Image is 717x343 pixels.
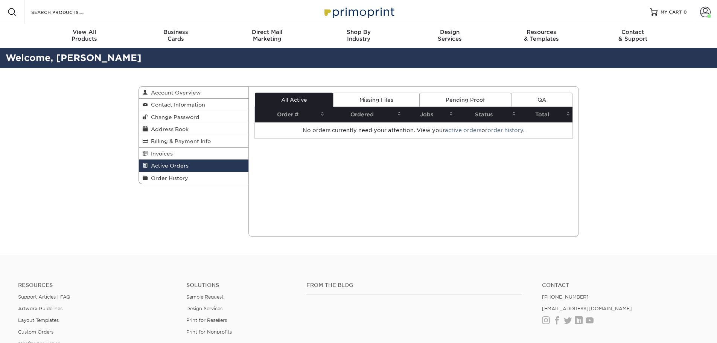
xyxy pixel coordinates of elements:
span: Active Orders [148,163,189,169]
a: Print for Nonprofits [186,329,232,335]
a: order history [487,127,523,133]
a: Contact& Support [587,24,679,48]
div: & Templates [496,29,587,42]
span: 0 [684,9,687,15]
a: Print for Resellers [186,317,227,323]
th: Status [455,107,518,122]
span: Order History [148,175,188,181]
a: DesignServices [404,24,496,48]
div: Cards [130,29,221,42]
span: Billing & Payment Info [148,138,211,144]
a: Contact [542,282,699,288]
a: Active Orders [139,160,249,172]
h4: Solutions [186,282,295,288]
div: Marketing [221,29,313,42]
img: Primoprint [321,4,396,20]
a: Invoices [139,148,249,160]
a: [EMAIL_ADDRESS][DOMAIN_NAME] [542,306,632,311]
a: Order History [139,172,249,184]
a: Account Overview [139,87,249,99]
td: No orders currently need your attention. View your or . [255,122,572,138]
a: Resources& Templates [496,24,587,48]
th: Ordered [327,107,403,122]
h4: Resources [18,282,175,288]
span: Business [130,29,221,35]
span: Address Book [148,126,189,132]
a: BusinessCards [130,24,221,48]
a: Billing & Payment Info [139,135,249,147]
span: Design [404,29,496,35]
a: Contact Information [139,99,249,111]
h4: From the Blog [306,282,522,288]
span: Resources [496,29,587,35]
a: active orders [445,127,481,133]
a: Change Password [139,111,249,123]
a: View AllProducts [39,24,130,48]
a: Sample Request [186,294,224,300]
div: & Support [587,29,679,42]
a: Layout Templates [18,317,59,323]
div: Industry [313,29,404,42]
a: Shop ByIndustry [313,24,404,48]
a: Missing Files [333,93,419,107]
a: Pending Proof [420,93,511,107]
div: Products [39,29,130,42]
span: Account Overview [148,90,201,96]
span: MY CART [661,9,682,15]
span: Contact [587,29,679,35]
th: Order # [255,107,327,122]
a: Custom Orders [18,329,53,335]
div: Services [404,29,496,42]
th: Total [518,107,572,122]
a: Artwork Guidelines [18,306,62,311]
input: SEARCH PRODUCTS..... [30,8,104,17]
a: [PHONE_NUMBER] [542,294,589,300]
a: Support Articles | FAQ [18,294,70,300]
span: Shop By [313,29,404,35]
span: Change Password [148,114,199,120]
span: Invoices [148,151,173,157]
span: Direct Mail [221,29,313,35]
span: Contact Information [148,102,205,108]
a: Design Services [186,306,222,311]
span: View All [39,29,130,35]
th: Jobs [403,107,455,122]
a: QA [511,93,572,107]
a: Direct MailMarketing [221,24,313,48]
a: All Active [255,93,333,107]
a: Address Book [139,123,249,135]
